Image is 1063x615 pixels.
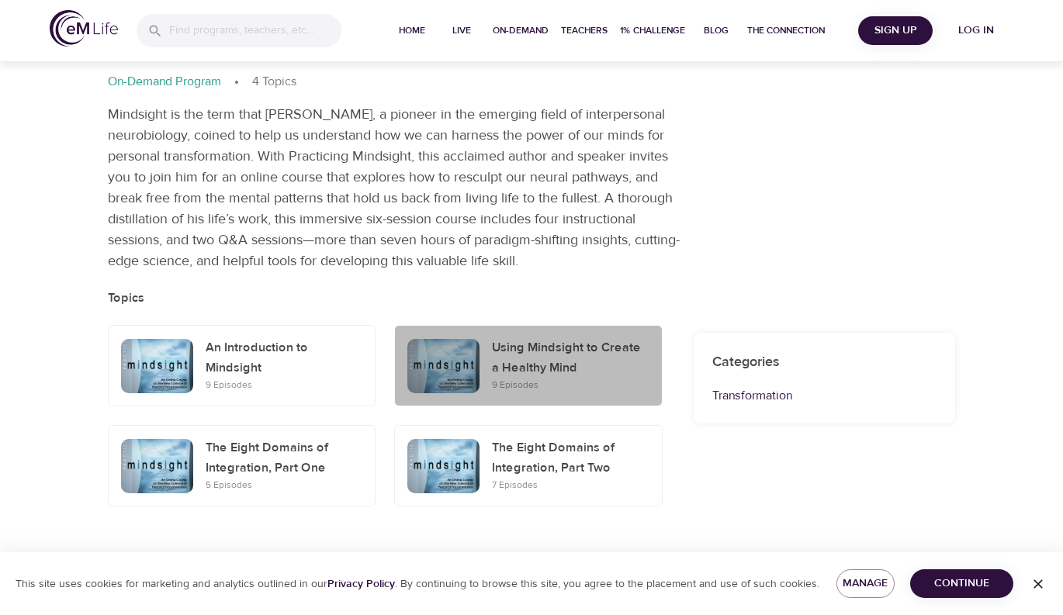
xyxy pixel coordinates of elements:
[864,21,926,40] span: Sign Up
[108,290,663,306] h5: Topics
[923,574,1001,593] span: Continue
[493,22,549,39] span: On-Demand
[108,73,955,92] nav: breadcrumb
[858,16,933,45] button: Sign Up
[50,10,118,47] img: logo
[492,438,649,478] h6: The Eight Domains of Integration, Part Two
[108,104,690,271] p: Mindsight is the term that [PERSON_NAME], a pioneer in the emerging field of interpersonal neurob...
[393,22,431,39] span: Home
[169,14,341,47] input: Find programs, teachers, etc...
[206,338,362,378] h6: An Introduction to Mindsight
[108,73,221,91] p: On-Demand Program
[747,22,825,39] span: The Connection
[620,22,685,39] span: 1% Challenge
[712,351,937,374] h6: Categories
[395,426,661,506] button: The Eight Domains of Integration, Part Two7 Episodes
[712,386,937,405] p: Transformation
[492,378,538,391] span: 9 Episodes
[836,569,895,598] button: Manage
[443,22,480,39] span: Live
[206,479,252,491] span: 5 Episodes
[939,16,1013,45] button: Log in
[698,22,735,39] span: Blog
[492,479,538,491] span: 7 Episodes
[395,326,661,406] button: Using Mindsight to Create a Healthy Mind9 Episodes
[561,22,608,39] span: Teachers
[252,73,297,91] p: 4 Topics
[849,574,882,593] span: Manage
[910,569,1013,598] button: Continue
[109,426,375,506] button: The Eight Domains of Integration, Part One5 Episodes
[327,577,395,591] a: Privacy Policy
[492,338,649,378] h6: Using Mindsight to Create a Healthy Mind
[109,326,375,406] button: An Introduction to Mindsight9 Episodes
[206,378,252,391] span: 9 Episodes
[206,438,362,478] h6: The Eight Domains of Integration, Part One
[945,21,1007,40] span: Log in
